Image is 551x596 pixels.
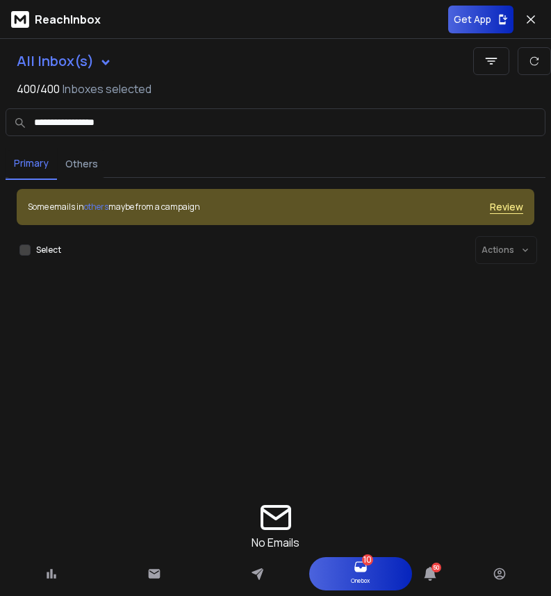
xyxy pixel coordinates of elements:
p: Onebox [351,574,370,588]
span: others [84,201,108,213]
p: ReachInbox [35,11,101,28]
h3: Inboxes selected [63,81,151,97]
button: Get App [448,6,513,33]
span: 10 [363,554,372,565]
div: Some emails in maybe from a campaign [28,201,200,213]
iframe: Intercom live chat [513,514,546,547]
p: No Emails [252,534,299,551]
a: 10 [354,560,368,574]
h1: All Inbox(s) [17,54,94,68]
label: Select [36,245,61,256]
button: Review [490,200,523,214]
button: Others [57,149,106,179]
button: All Inbox(s) [6,47,123,75]
span: 400 / 400 [17,81,60,97]
button: Primary [6,148,57,180]
span: 50 [431,563,441,572]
